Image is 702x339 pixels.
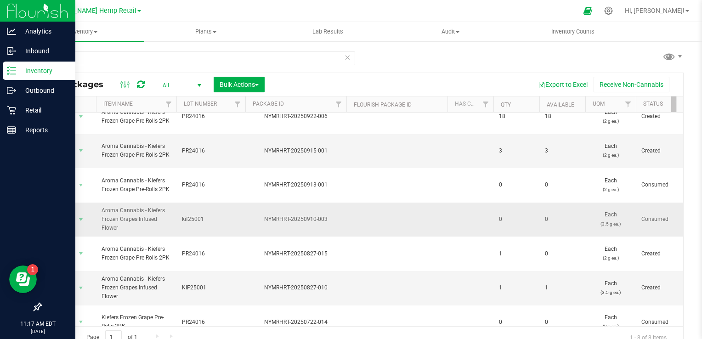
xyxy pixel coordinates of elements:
span: Each [591,108,630,125]
span: Consumed [641,318,681,327]
p: (2 g ea.) [591,322,630,331]
inline-svg: Inventory [7,66,16,75]
span: Bulk Actions [220,81,259,88]
iframe: Resource center unread badge [27,264,38,275]
button: Export to Excel [532,77,594,92]
span: 0 [545,318,580,327]
p: (2 g ea.) [591,185,630,194]
span: PR24016 [182,147,240,155]
a: Filter [331,96,346,112]
a: Inventory [22,22,144,41]
span: Consumed [641,215,681,224]
button: Receive Non-Cannabis [594,77,669,92]
span: Consumed [641,181,681,189]
span: PR24016 [182,249,240,258]
span: Aroma Cannabis - Kiefers Frozen Grape Pre-Rolls 2PK [102,108,171,125]
span: Aroma Cannabis - Kiefers Frozen Grapes Infused Flower [102,275,171,301]
span: 1 [499,249,534,258]
span: 0 [499,215,534,224]
span: 0 [499,318,534,327]
div: Manage settings [603,6,614,15]
span: select [75,282,87,294]
span: select [75,213,87,226]
div: NYMRHRT-20250922-006 [244,112,348,121]
span: Aroma Cannabis - Kiefers Frozen Grape Pre-Rolls 2PK [102,176,171,194]
span: PR24016 [182,112,240,121]
a: Filter [478,96,493,112]
a: Filter [671,96,686,112]
p: Outbound [16,85,71,96]
iframe: Resource center [9,266,37,293]
span: PR24016 [182,318,240,327]
div: NYMRHRT-20250913-001 [244,181,348,189]
span: Clear [344,51,351,63]
span: Open Ecommerce Menu [577,2,598,20]
span: Lab Results [300,28,356,36]
a: Filter [621,96,636,112]
span: Each [591,313,630,331]
input: Search Package ID, Item Name, SKU, Lot or Part Number... [40,51,355,65]
span: Aroma Cannabis - Kiefers Frozen Grapes Infused Flower [102,206,171,233]
span: 0 [545,215,580,224]
p: Reports [16,124,71,136]
a: Plants [144,22,266,41]
span: Inventory Counts [539,28,607,36]
a: Filter [230,96,245,112]
span: 0 [499,181,534,189]
span: Each [591,279,630,297]
span: Kiefers Frozen Grape Pre-Rolls 2PK [102,313,171,331]
span: Audit [390,28,511,36]
a: Filter [161,96,176,112]
p: Analytics [16,26,71,37]
a: Lab Results [267,22,389,41]
p: (3.5 g ea.) [591,220,630,228]
p: [DATE] [4,328,71,335]
inline-svg: Analytics [7,27,16,36]
span: select [75,179,87,192]
a: Inventory Counts [512,22,634,41]
span: 0 [545,249,580,258]
span: 3 [545,147,580,155]
span: KIF25001 [182,283,240,292]
p: Retail [16,105,71,116]
div: NYMRHRT-20250827-010 [244,283,348,292]
span: 0 [545,181,580,189]
p: Inventory [16,65,71,76]
span: Created [641,112,681,121]
a: Item Name [103,101,133,107]
a: Audit [389,22,511,41]
span: 3 [499,147,534,155]
div: NYMRHRT-20250827-015 [244,249,348,258]
span: 18 [499,112,534,121]
span: Aroma Cannabis - Kiefers Frozen Grape Pre-Rolls 2PK [102,142,171,159]
p: (2 g ea.) [591,254,630,262]
span: Each [591,245,630,262]
p: (2 g ea.) [591,117,630,125]
div: NYMRHRT-20250722-014 [244,318,348,327]
p: (2 g ea.) [591,151,630,159]
a: Qty [501,102,511,108]
inline-svg: Reports [7,125,16,135]
a: Flourish Package ID [354,102,412,108]
span: All Packages [48,79,113,90]
a: Lot Number [184,101,217,107]
th: Has COA [447,96,493,113]
span: Created [641,249,681,258]
span: Plants [145,28,266,36]
span: select [75,316,87,328]
inline-svg: Inbound [7,46,16,56]
span: Hi, [PERSON_NAME]! [625,7,685,14]
a: UOM [593,101,605,107]
a: Package ID [253,101,284,107]
span: select [75,247,87,260]
a: Available [547,102,574,108]
span: PR24016 [182,181,240,189]
span: Aroma Cannabis - Kiefers Frozen Grape Pre-Rolls 2PK [102,245,171,262]
span: select [75,110,87,123]
div: NYMRHRT-20250910-003 [244,215,348,224]
span: Each [591,142,630,159]
span: 1 [545,283,580,292]
p: (3.5 g ea.) [591,288,630,297]
span: Created [641,283,681,292]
